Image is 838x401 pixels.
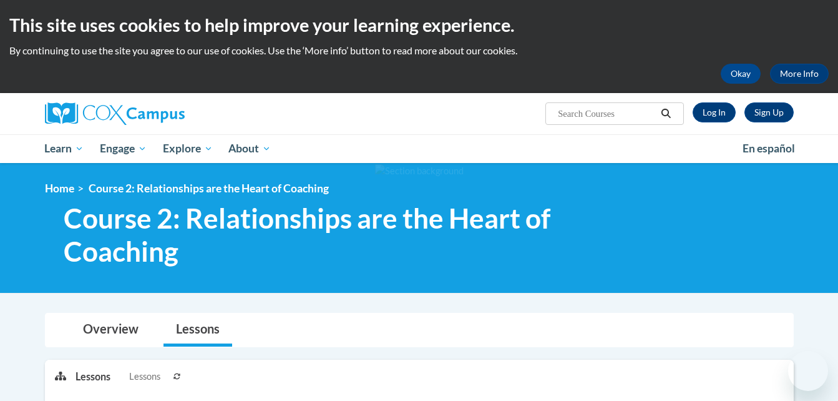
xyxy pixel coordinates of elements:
iframe: Button to launch messaging window [788,351,828,391]
a: Engage [92,134,155,163]
button: Okay [721,64,761,84]
img: Section background [375,164,464,178]
p: Lessons [76,370,110,384]
button: Search [656,106,675,121]
a: About [220,134,279,163]
div: Main menu [26,134,812,163]
span: Course 2: Relationships are the Heart of Coaching [89,182,329,195]
a: Learn [37,134,92,163]
span: About [228,141,271,156]
span: Learn [44,141,84,156]
a: En español [734,136,803,162]
a: Log In [693,102,736,122]
a: Overview [71,314,151,347]
a: Lessons [163,314,232,347]
a: Cox Campus [45,102,282,125]
h2: This site uses cookies to help improve your learning experience. [9,12,829,37]
span: Course 2: Relationships are the Heart of Coaching [64,202,621,268]
span: En español [743,142,795,155]
span: Explore [163,141,213,156]
span: Engage [100,141,147,156]
span: Lessons [129,370,160,384]
img: Cox Campus [45,102,185,125]
p: By continuing to use the site you agree to our use of cookies. Use the ‘More info’ button to read... [9,44,829,57]
a: Home [45,182,74,195]
input: Search Courses [557,106,656,121]
a: Explore [155,134,221,163]
a: Register [744,102,794,122]
a: More Info [770,64,829,84]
